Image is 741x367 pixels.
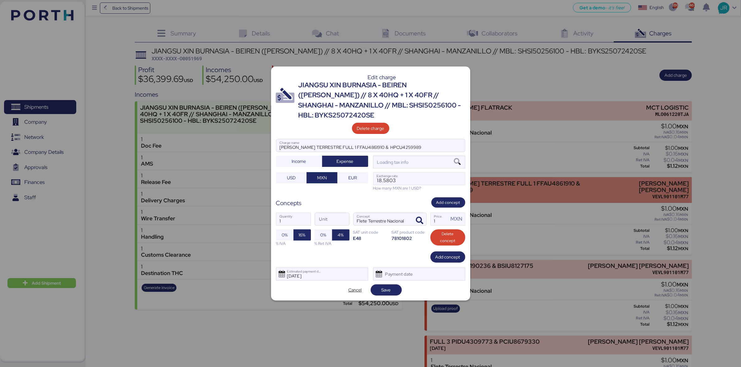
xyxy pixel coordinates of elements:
span: Cancel [348,286,362,294]
input: Charge name [276,139,465,152]
div: % IVA [276,241,311,246]
div: E48 [353,235,388,241]
input: Concept [354,213,411,225]
button: USD [276,172,307,183]
input: Unit [315,213,349,225]
div: 78101802 [392,235,427,241]
div: % Ret IVA [315,241,349,246]
div: JIANGSU XIN BURNASIA - BEIREN ([PERSON_NAME]) // 8 X 40HQ + 1 X 40FR // SHANGHAI - MANZANILLO // ... [298,80,465,121]
span: Income [292,158,306,165]
span: Add concept [436,199,460,206]
button: Delete charge [352,123,389,134]
button: Delete concept [430,229,465,245]
button: Income [276,156,322,167]
button: 0% [315,229,332,241]
div: MXN [450,215,465,223]
span: EUR [348,174,357,181]
div: Loading tax info [376,159,409,166]
button: Expense [322,156,368,167]
span: Expense [337,158,354,165]
button: 0% [276,229,293,241]
span: 4% [338,231,344,239]
span: Delete charge [357,125,384,132]
span: 0% [282,231,288,239]
button: Cancel [340,284,371,296]
span: Add concept [435,253,460,261]
span: USD [287,174,296,181]
button: 16% [293,229,311,241]
div: Concepts [276,199,302,208]
div: Edit charge [298,75,465,80]
input: Exchange rate [373,172,465,185]
div: SAT unit code [353,229,388,235]
button: EUR [337,172,368,183]
div: SAT product code [392,229,427,235]
span: MXN [317,174,327,181]
input: Price [431,213,449,225]
div: How many MXN are 1 USD? [373,185,465,191]
button: Save [371,284,402,296]
span: Delete concept [435,231,460,244]
span: Save [382,286,391,294]
button: MXN [307,172,337,183]
span: 16% [299,231,306,239]
button: Add concept [431,197,465,208]
span: 0% [320,231,326,239]
button: ConceptConcept [413,214,426,227]
button: Add concept [430,251,465,263]
button: 4% [332,229,349,241]
input: Quantity [276,213,311,225]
